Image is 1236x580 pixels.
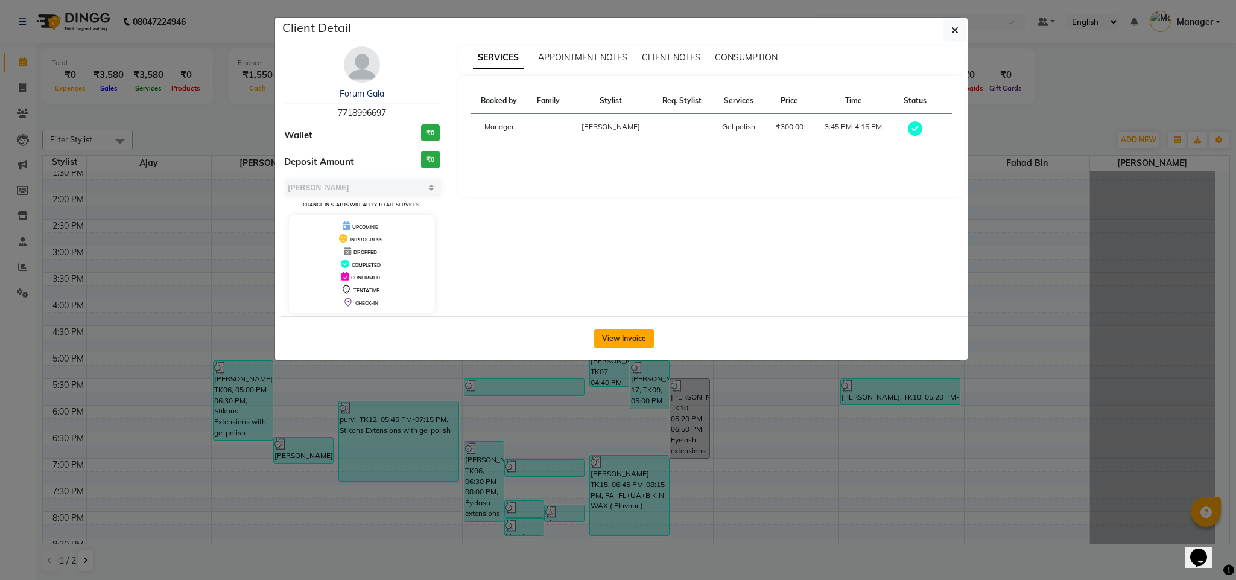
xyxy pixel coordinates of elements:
span: TENTATIVE [353,287,379,293]
span: 7718996697 [338,107,386,118]
th: Time [813,88,894,114]
h5: Client Detail [282,19,351,37]
iframe: chat widget [1185,532,1224,568]
th: Family [527,88,569,114]
h3: ₹0 [421,124,440,142]
span: DROPPED [353,249,377,255]
span: SERVICES [473,47,524,69]
th: Status [894,88,936,114]
h3: ₹0 [421,151,440,168]
td: 3:45 PM-4:15 PM [813,114,894,145]
th: Booked by [471,88,527,114]
span: IN PROGRESS [350,237,382,243]
span: CONFIRMED [351,275,380,281]
span: CHECK-IN [355,300,378,306]
div: Gel polish [719,121,758,132]
th: Stylist [569,88,651,114]
span: CLIENT NOTES [642,52,700,63]
span: APPOINTMENT NOTES [538,52,627,63]
small: Change in status will apply to all services. [303,202,420,208]
td: - [651,114,712,145]
div: ₹300.00 [773,121,806,132]
span: COMPLETED [352,262,381,268]
td: - [527,114,569,145]
span: CONSUMPTION [715,52,778,63]
button: View Invoice [594,329,654,348]
td: Manager [471,114,527,145]
span: Wallet [284,129,312,142]
span: Deposit Amount [284,155,354,169]
a: Forum Gala [340,88,384,99]
th: Services [712,88,765,114]
th: Req. Stylist [651,88,712,114]
span: UPCOMING [352,224,378,230]
span: [PERSON_NAME] [582,122,640,131]
th: Price [765,88,813,114]
img: avatar [344,46,380,83]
